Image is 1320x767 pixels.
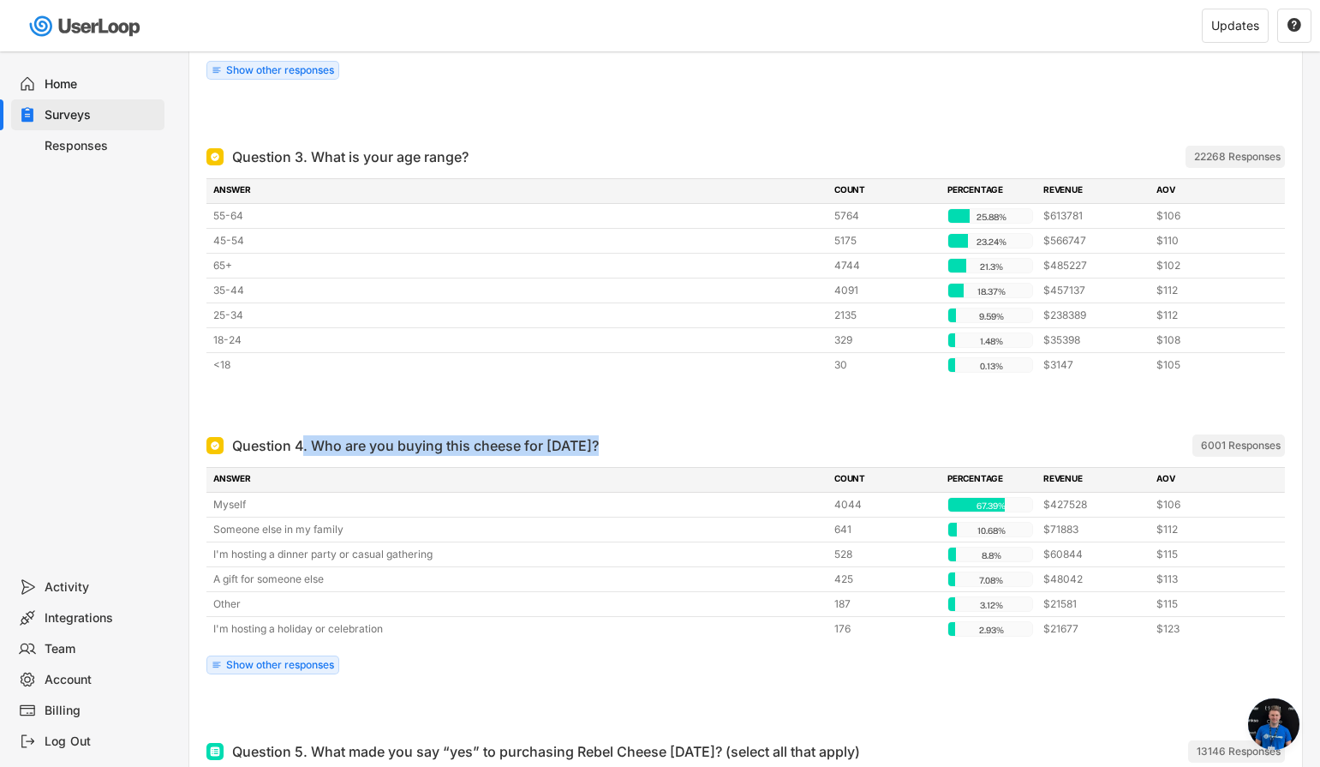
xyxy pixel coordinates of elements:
[834,596,937,612] div: 187
[834,572,937,587] div: 425
[1043,283,1146,298] div: $457137
[1043,572,1146,587] div: $48042
[1043,183,1146,199] div: REVENUE
[1156,333,1259,348] div: $108
[213,333,824,348] div: 18-24
[45,610,158,626] div: Integrations
[834,497,937,512] div: 4044
[1156,183,1259,199] div: AOV
[226,660,334,670] div: Show other responses
[213,522,824,537] div: Someone else in my family
[1156,357,1259,373] div: $105
[834,472,937,488] div: COUNT
[1287,18,1302,33] button: 
[952,259,1030,274] div: 21.3%
[952,234,1030,249] div: 23.24%
[213,258,824,273] div: 65+
[1156,572,1259,587] div: $113
[952,209,1030,225] div: 25.88%
[1156,621,1259,637] div: $123
[45,138,158,154] div: Responses
[213,183,824,199] div: ANSWER
[232,147,469,167] div: Question 3. What is your age range?
[210,440,220,451] img: Single Select
[1194,150,1281,164] div: 22268 Responses
[1043,308,1146,323] div: $238389
[952,309,1030,324] div: 9.59%
[45,579,158,596] div: Activity
[213,208,824,224] div: 55-64
[45,672,158,688] div: Account
[26,9,146,44] img: userloop-logo-01.svg
[1211,20,1259,32] div: Updates
[1043,621,1146,637] div: $21677
[1043,522,1146,537] div: $71883
[1043,258,1146,273] div: $485227
[213,596,824,612] div: Other
[834,283,937,298] div: 4091
[947,183,1033,199] div: PERCENTAGE
[952,333,1030,349] div: 1.48%
[952,284,1030,299] div: 18.37%
[952,523,1030,538] div: 10.68%
[1156,547,1259,562] div: $115
[213,621,824,637] div: I'm hosting a holiday or celebration
[1043,233,1146,249] div: $566747
[1156,497,1259,512] div: $106
[226,65,334,75] div: Show other responses
[1043,497,1146,512] div: $427528
[213,283,824,298] div: 35-44
[1197,745,1281,758] div: 13146 Responses
[213,572,824,587] div: A gift for someone else
[45,641,158,657] div: Team
[834,183,937,199] div: COUNT
[45,76,158,93] div: Home
[834,208,937,224] div: 5764
[1043,472,1146,488] div: REVENUE
[952,358,1030,374] div: 0.13%
[834,333,937,348] div: 329
[834,621,937,637] div: 176
[1287,17,1301,33] text: 
[952,572,1030,588] div: 7.08%
[834,357,937,373] div: 30
[952,622,1030,638] div: 2.93%
[834,522,937,537] div: 641
[213,233,824,249] div: 45-54
[834,233,937,249] div: 5175
[1156,233,1259,249] div: $110
[213,472,824,488] div: ANSWER
[213,547,824,562] div: I'm hosting a dinner party or casual gathering
[1043,333,1146,348] div: $35398
[1043,357,1146,373] div: $3147
[1156,283,1259,298] div: $112
[952,548,1030,563] div: 8.8%
[45,107,158,123] div: Surveys
[213,357,824,373] div: <18
[834,547,937,562] div: 528
[213,308,824,323] div: 25-34
[947,472,1033,488] div: PERCENTAGE
[952,597,1030,613] div: 3.12%
[1043,547,1146,562] div: $60844
[1156,522,1259,537] div: $112
[232,741,860,762] div: Question 5. What made you say “yes” to purchasing Rebel Cheese [DATE]? (select all that apply)
[1043,208,1146,224] div: $613781
[1156,208,1259,224] div: $106
[1156,258,1259,273] div: $102
[210,152,220,162] img: Single Select
[834,308,937,323] div: 2135
[834,258,937,273] div: 4744
[952,498,1030,513] div: 67.39%
[1156,472,1259,488] div: AOV
[213,497,824,512] div: Myself
[1156,308,1259,323] div: $112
